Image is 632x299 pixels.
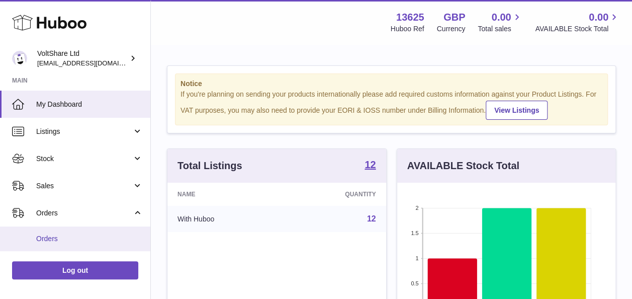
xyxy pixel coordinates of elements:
[396,11,424,24] strong: 13625
[391,24,424,34] div: Huboo Ref
[283,183,386,206] th: Quantity
[415,205,418,211] text: 2
[411,280,418,286] text: 0.5
[407,159,519,173] h3: AVAILABLE Stock Total
[12,51,27,66] img: info@voltshare.co.uk
[36,181,132,191] span: Sales
[365,160,376,170] strong: 12
[36,154,132,164] span: Stock
[589,11,608,24] span: 0.00
[535,11,620,34] a: 0.00 AVAILABLE Stock Total
[36,234,143,244] span: Orders
[12,261,138,279] a: Log out
[177,159,242,173] h3: Total Listings
[437,24,466,34] div: Currency
[411,230,418,236] text: 1.5
[180,79,602,89] strong: Notice
[492,11,511,24] span: 0.00
[180,90,602,120] div: If you're planning on sending your products internationally please add required customs informati...
[478,24,522,34] span: Total sales
[486,101,548,120] a: View Listings
[415,255,418,261] text: 1
[167,206,283,232] td: With Huboo
[36,100,143,109] span: My Dashboard
[36,127,132,136] span: Listings
[443,11,465,24] strong: GBP
[36,259,143,268] span: Add Manual Order
[37,59,148,67] span: [EMAIL_ADDRESS][DOMAIN_NAME]
[535,24,620,34] span: AVAILABLE Stock Total
[167,183,283,206] th: Name
[367,214,376,223] a: 12
[478,11,522,34] a: 0.00 Total sales
[37,49,128,68] div: VoltShare Ltd
[365,160,376,172] a: 12
[36,208,132,218] span: Orders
